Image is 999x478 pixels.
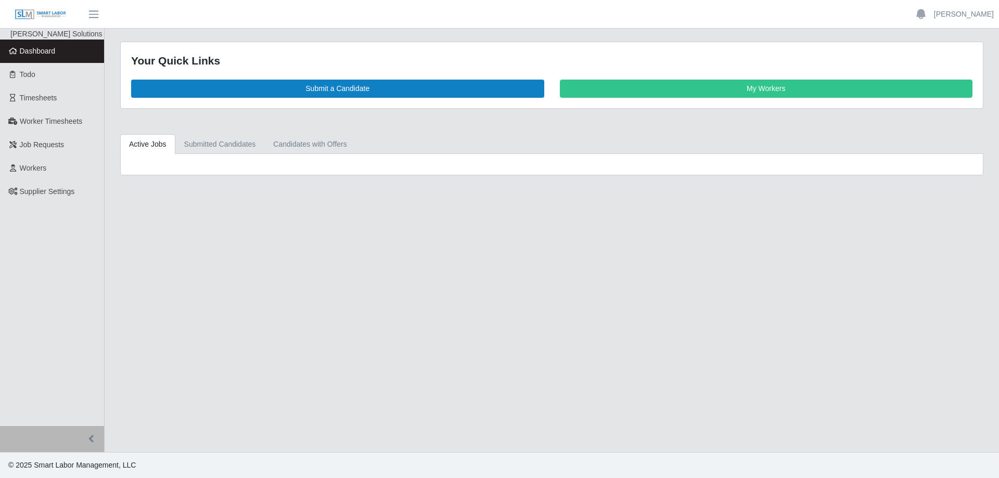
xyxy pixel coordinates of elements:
a: Submit a Candidate [131,80,544,98]
a: My Workers [560,80,973,98]
span: Timesheets [20,94,57,102]
span: Dashboard [20,47,56,55]
span: © 2025 Smart Labor Management, LLC [8,461,136,469]
a: Submitted Candidates [175,134,265,154]
div: Your Quick Links [131,53,972,69]
a: Candidates with Offers [264,134,355,154]
span: Worker Timesheets [20,117,82,125]
span: Workers [20,164,47,172]
span: Supplier Settings [20,187,75,196]
a: Active Jobs [120,134,175,154]
span: [PERSON_NAME] Solutions [10,30,103,38]
span: Job Requests [20,140,65,149]
span: Todo [20,70,35,79]
img: SLM Logo [15,9,67,20]
a: [PERSON_NAME] [934,9,994,20]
